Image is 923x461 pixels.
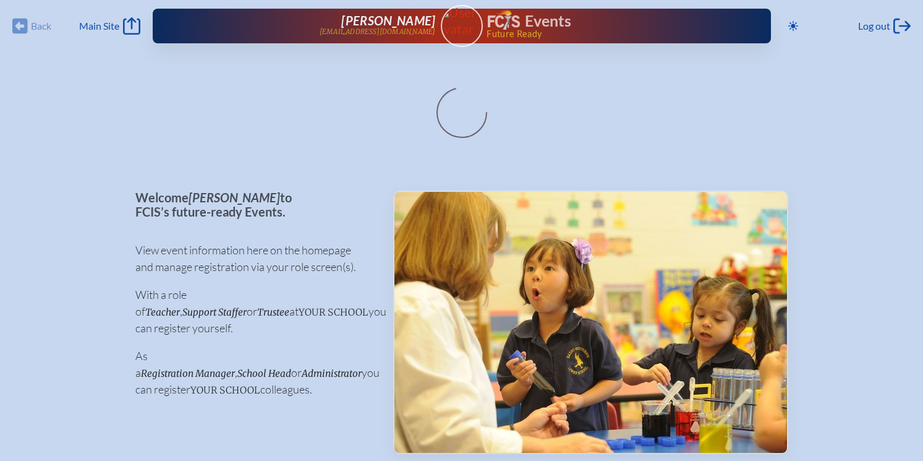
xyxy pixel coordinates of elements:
p: With a role of , or at you can register yourself. [135,287,373,337]
span: Trustee [257,306,289,318]
a: [PERSON_NAME][EMAIL_ADDRESS][DOMAIN_NAME] [192,14,436,38]
span: Administrator [302,368,362,379]
span: Support Staffer [182,306,247,318]
span: [PERSON_NAME] [341,13,435,28]
span: Log out [858,20,890,32]
span: Future Ready [487,30,731,38]
p: As a , or you can register colleagues. [135,348,373,398]
p: Welcome to FCIS’s future-ready Events. [135,191,373,218]
span: Main Site [79,20,119,32]
span: Teacher [145,306,180,318]
span: your school [299,306,368,318]
div: FCIS Events — Future ready [488,10,731,38]
span: your school [190,384,260,396]
span: School Head [237,368,291,379]
span: [PERSON_NAME] [189,190,280,205]
img: User Avatar [435,4,488,37]
a: Main Site [79,17,140,35]
a: User Avatar [441,5,483,47]
p: [EMAIL_ADDRESS][DOMAIN_NAME] [320,28,436,36]
span: Registration Manager [141,368,235,379]
img: Events [394,192,787,453]
p: View event information here on the homepage and manage registration via your role screen(s). [135,242,373,275]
